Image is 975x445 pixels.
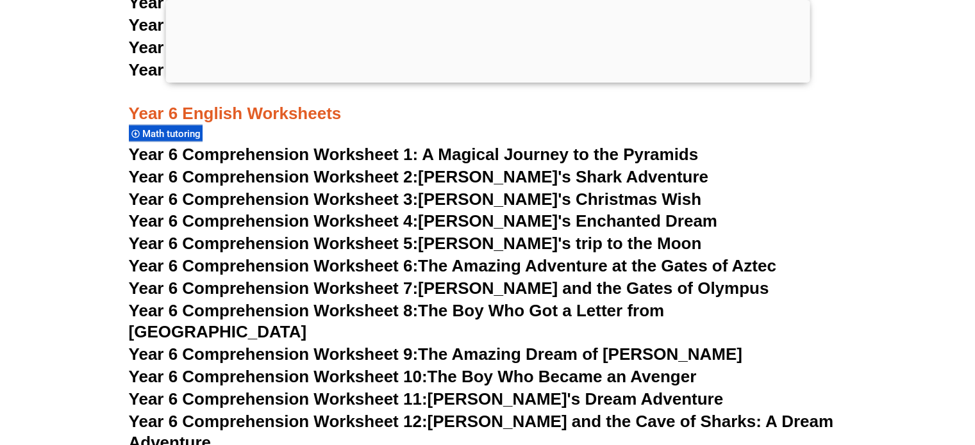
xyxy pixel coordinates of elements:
[129,300,665,341] a: Year 6 Comprehension Worksheet 8:The Boy Who Got a Letter from [GEOGRAPHIC_DATA]
[129,60,296,79] span: Year 5 Worksheet 26:
[129,15,428,35] a: Year 5 Worksheet 24:Dialogue Writing
[129,211,717,230] a: Year 6 Comprehension Worksheet 4:[PERSON_NAME]'s Enchanted Dream
[129,166,419,186] span: Year 6 Comprehension Worksheet 2:
[129,366,428,385] span: Year 6 Comprehension Worksheet 10:
[129,300,419,320] span: Year 6 Comprehension Worksheet 8:
[129,38,296,57] span: Year 5 Worksheet 25:
[129,344,742,363] a: Year 6 Comprehension Worksheet 9:The Amazing Dream of [PERSON_NAME]
[129,233,419,252] span: Year 6 Comprehension Worksheet 5:
[142,127,204,139] span: Math tutoring
[129,82,847,125] h3: Year 6 English Worksheets
[129,38,447,57] a: Year 5 Worksheet 25:Descriptive Writing
[129,278,769,297] a: Year 6 Comprehension Worksheet 7:[PERSON_NAME] and the Gates of Olympus
[129,124,203,142] div: Math tutoring
[129,278,419,297] span: Year 6 Comprehension Worksheet 7:
[129,389,723,408] a: Year 6 Comprehension Worksheet 11:[PERSON_NAME]'s Dream Adventure
[129,166,708,186] a: Year 6 Comprehension Worksheet 2:[PERSON_NAME]'s Shark Adventure
[762,301,975,445] iframe: Chat Widget
[129,411,428,430] span: Year 6 Comprehension Worksheet 12:
[129,15,296,35] span: Year 5 Worksheet 24:
[129,255,419,275] span: Year 6 Comprehension Worksheet 6:
[129,189,419,208] span: Year 6 Comprehension Worksheet 3:
[129,144,699,163] a: Year 6 Comprehension Worksheet 1: A Magical Journey to the Pyramids
[129,189,702,208] a: Year 6 Comprehension Worksheet 3:[PERSON_NAME]'s Christmas Wish
[129,366,697,385] a: Year 6 Comprehension Worksheet 10:The Boy Who Became an Avenger
[129,344,419,363] span: Year 6 Comprehension Worksheet 9:
[129,255,776,275] a: Year 6 Comprehension Worksheet 6:The Amazing Adventure at the Gates of Aztec
[129,211,419,230] span: Year 6 Comprehension Worksheet 4:
[129,60,478,79] a: Year 5 Worksheet 26:Synonym Word Choice
[129,233,702,252] a: Year 6 Comprehension Worksheet 5:[PERSON_NAME]'s trip to the Moon
[129,389,428,408] span: Year 6 Comprehension Worksheet 11:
